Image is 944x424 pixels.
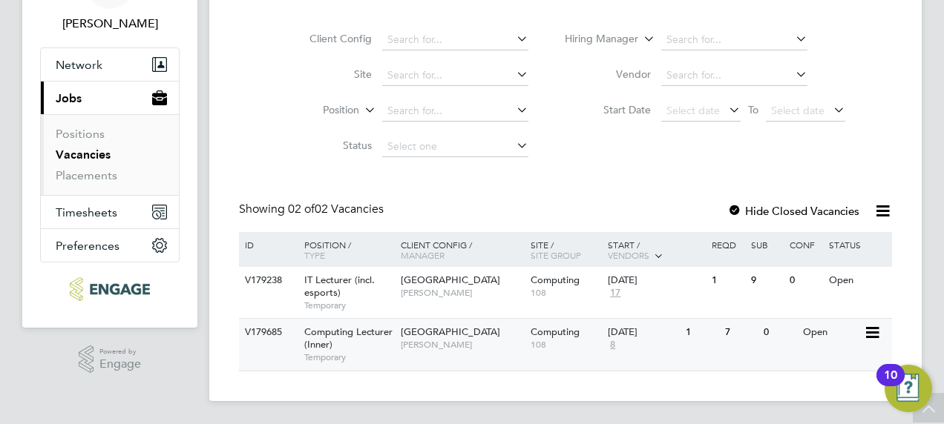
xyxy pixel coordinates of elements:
div: Reqd [708,232,747,257]
input: Search for... [382,101,528,122]
span: 108 [531,287,601,299]
a: Powered byEngage [79,345,142,374]
span: Timesheets [56,205,117,219]
input: Search for... [382,30,528,50]
span: Computing Lecturer (Inner) [304,325,393,351]
span: Site Group [531,249,581,261]
a: Positions [56,127,105,141]
button: Timesheets [41,196,179,228]
input: Search for... [661,30,807,50]
button: Jobs [41,82,179,114]
div: [DATE] [608,274,704,287]
span: Temporary [304,299,393,311]
div: ID [241,232,293,257]
div: 9 [747,267,786,294]
span: Engage [99,358,141,371]
button: Preferences [41,229,179,262]
a: Go to home page [40,277,180,301]
input: Search for... [382,65,528,86]
div: Position / [293,232,397,268]
button: Network [41,48,179,81]
span: Powered by [99,345,141,358]
label: Start Date [566,103,651,116]
span: 108 [531,339,601,351]
div: Status [825,232,890,257]
div: Showing [239,202,387,217]
label: Position [274,103,359,118]
div: V179685 [241,319,293,346]
span: Computing [531,274,580,286]
span: 02 Vacancies [288,202,384,216]
div: Client Config / [397,232,527,268]
div: Sub [747,232,786,257]
div: Open [825,267,890,294]
div: V179238 [241,267,293,294]
label: Hide Closed Vacancies [727,204,859,218]
div: 10 [884,375,897,394]
span: IT Lecturer (incl. esports) [304,274,375,299]
label: Status [286,139,372,152]
label: Client Config [286,32,372,45]
div: 1 [682,319,721,346]
span: Temporary [304,351,393,363]
span: 8 [608,339,617,351]
div: Jobs [41,114,179,195]
span: [GEOGRAPHIC_DATA] [401,325,500,338]
input: Search for... [661,65,807,86]
div: Start / [604,232,708,269]
a: Placements [56,168,117,182]
span: Select date [666,104,720,117]
span: 02 of [288,202,315,216]
label: Hiring Manager [553,32,638,47]
span: [GEOGRAPHIC_DATA] [401,274,500,286]
div: 7 [721,319,760,346]
a: Vacancies [56,148,111,162]
div: Conf [786,232,825,257]
div: 0 [760,319,799,346]
img: ncclondon-logo-retina.png [70,277,149,301]
span: [PERSON_NAME] [401,339,523,351]
span: Vendors [608,249,649,261]
div: [DATE] [608,326,678,339]
button: Open Resource Center, 10 new notifications [885,365,932,412]
div: Open [799,319,864,346]
div: 1 [708,267,747,294]
span: Select date [771,104,825,117]
div: 0 [786,267,825,294]
div: Site / [527,232,605,268]
span: Jobs [56,91,82,105]
label: Site [286,67,372,81]
span: To [744,100,763,119]
span: Preferences [56,239,119,253]
span: Network [56,58,102,72]
label: Vendor [566,67,651,81]
input: Select one [382,136,528,157]
span: Fraz Arshad [40,15,180,33]
span: Type [304,249,325,261]
span: [PERSON_NAME] [401,287,523,299]
span: Computing [531,325,580,338]
span: 17 [608,287,623,299]
span: Manager [401,249,445,261]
